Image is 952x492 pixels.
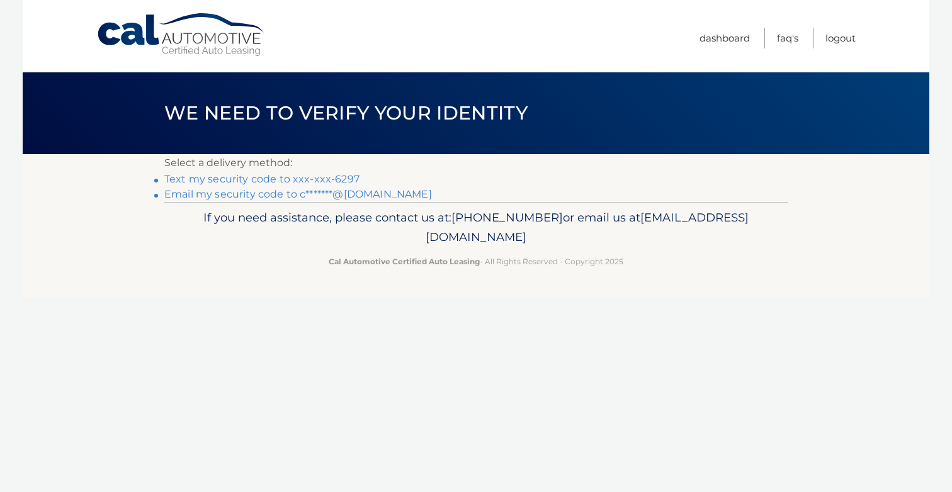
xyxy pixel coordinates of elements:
[173,208,779,248] p: If you need assistance, please contact us at: or email us at
[329,257,480,266] strong: Cal Automotive Certified Auto Leasing
[700,28,750,48] a: Dashboard
[164,101,528,125] span: We need to verify your identity
[451,210,563,225] span: [PHONE_NUMBER]
[164,173,360,185] a: Text my security code to xxx-xxx-6297
[825,28,856,48] a: Logout
[173,255,779,268] p: - All Rights Reserved - Copyright 2025
[164,188,432,200] a: Email my security code to c*******@[DOMAIN_NAME]
[777,28,798,48] a: FAQ's
[96,13,266,57] a: Cal Automotive
[164,154,788,172] p: Select a delivery method:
